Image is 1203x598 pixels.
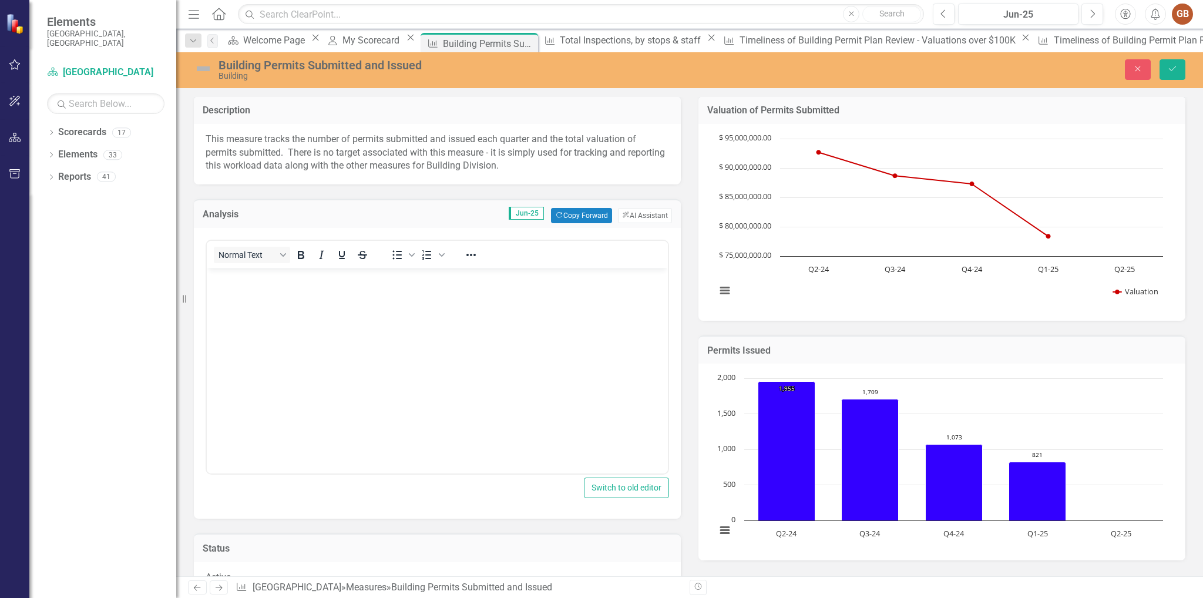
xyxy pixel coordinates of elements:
[723,479,735,489] text: 500
[842,399,899,521] path: Q3-24, 1,709. Permits Issued.
[731,514,735,525] text: 0
[103,150,122,160] div: 33
[717,443,735,453] text: 1,000
[719,220,771,231] text: $ 80,000,000.00
[311,247,331,263] button: Italic
[719,250,771,260] text: $ 75,000,000.00
[970,182,975,186] path: Q4-24, 87,301,567. Valuation.
[710,133,1174,309] div: Chart. Highcharts interactive chart.
[862,388,878,396] text: 1,709
[224,33,308,48] a: Welcome Page
[47,66,164,79] a: [GEOGRAPHIC_DATA]
[203,543,672,554] h3: Status
[194,59,213,78] img: Not Defined
[391,582,552,593] div: Building Permits Submitted and Issued
[719,33,1018,48] a: Timeliness of Building Permit Plan Review - Valuations over $100K
[238,4,924,25] input: Search ClearPoint...
[203,209,287,220] h3: Analysis
[58,126,106,139] a: Scorecards
[719,132,771,143] text: $ 95,000,000.00
[219,72,752,80] div: Building
[342,33,403,48] div: My Scorecard
[58,170,91,184] a: Reports
[387,247,416,263] div: Bullet list
[808,264,829,274] text: Q2-24
[584,478,669,498] button: Switch to old editor
[291,247,311,263] button: Bold
[540,33,704,48] a: Total Inspections, by stops & staff
[893,173,898,178] path: Q3-24, 88,680,286. Valuation.
[710,133,1169,309] svg: Interactive chart
[560,33,704,48] div: Total Inspections, by stops & staff
[509,207,544,220] span: Jun-25
[253,582,341,593] a: [GEOGRAPHIC_DATA]
[1032,451,1043,459] text: 821
[214,247,290,263] button: Block Normal Text
[1113,286,1158,297] button: Show Valuation
[885,264,906,274] text: Q3-24
[461,247,481,263] button: Reveal or hide additional toolbar items
[717,283,733,299] button: View chart menu, Chart
[758,382,815,521] path: Q2-24, 1,955. Permits Issued.
[943,528,965,539] text: Q4-24
[862,6,921,22] button: Search
[206,133,669,173] p: This measure tracks the number of permits submitted and issued each quarter and the total valuati...
[779,384,795,392] text: 1,955
[352,247,372,263] button: Strikethrough
[717,372,735,382] text: 2,000
[879,9,905,18] span: Search
[47,15,164,29] span: Elements
[719,162,771,172] text: $ 90,000,000.00
[219,59,752,72] div: Building Permits Submitted and Issued
[717,522,733,539] button: View chart menu, Chart
[962,264,983,274] text: Q4-24
[243,33,308,48] div: Welcome Page
[207,268,668,473] iframe: Rich Text Area
[816,150,821,154] path: Q2-24, 92,680,515. Valuation.
[1172,4,1193,25] button: GB
[236,581,681,594] div: » »
[958,4,1078,25] button: Jun-25
[859,528,881,539] text: Q3-24
[206,571,669,584] p: Active
[962,8,1074,22] div: Jun-25
[1009,462,1066,521] path: Q1-25, 821. Permits Issued.
[926,445,983,521] path: Q4-24, 1,073. Permits Issued.
[58,148,98,162] a: Elements
[346,582,387,593] a: Measures
[323,33,403,48] a: My Scorecard
[332,247,352,263] button: Underline
[707,345,1177,356] h3: Permits Issued
[1038,264,1058,274] text: Q1-25
[417,247,446,263] div: Numbered list
[112,127,131,137] div: 17
[1027,528,1048,539] text: Q1-25
[710,372,1169,549] svg: Interactive chart
[1111,528,1131,539] text: Q2-25
[740,33,1018,48] div: Timeliness of Building Permit Plan Review - Valuations over $100K
[1114,264,1135,274] text: Q2-25
[707,105,1177,116] h3: Valuation of Permits Submitted
[719,191,771,201] text: $ 85,000,000.00
[6,13,26,33] img: ClearPoint Strategy
[946,433,962,441] text: 1,073
[97,172,116,182] div: 41
[443,36,535,51] div: Building Permits Submitted and Issued
[1046,234,1051,238] path: Q1-25, 78,382,350. Valuation.
[47,93,164,114] input: Search Below...
[551,208,611,223] button: Copy Forward
[47,29,164,48] small: [GEOGRAPHIC_DATA], [GEOGRAPHIC_DATA]
[618,208,672,223] button: AI Assistant
[710,372,1174,549] div: Chart. Highcharts interactive chart.
[203,105,672,116] h3: Description
[219,250,276,260] span: Normal Text
[717,408,735,418] text: 1,500
[776,528,797,539] text: Q2-24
